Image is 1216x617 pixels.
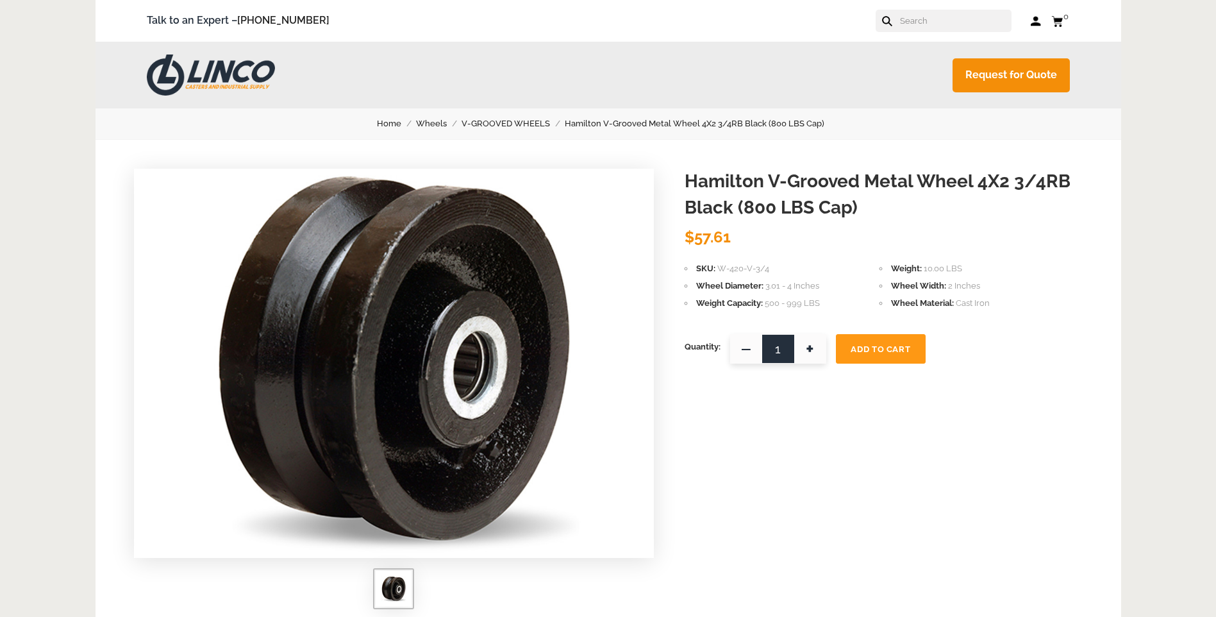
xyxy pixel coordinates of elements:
[416,117,462,131] a: Wheels
[237,14,329,26] a: [PHONE_NUMBER]
[1063,12,1069,21] span: 0
[377,117,416,131] a: Home
[201,169,586,554] img: https://www.hamiltoncaster.com/Portals/0/Support/parts/Hamilton-Wheel-W-420-V-3-4.jpg
[696,264,715,273] span: SKU
[147,55,275,96] img: LINCO CASTERS & INDUSTRIAL SUPPLY
[899,10,1012,32] input: Search
[1031,15,1042,28] a: Log in
[1051,13,1070,29] a: 0
[891,264,922,273] span: Weight
[836,334,926,364] button: Add To Cart
[924,264,962,273] span: 10.00 LBS
[948,281,980,291] span: 2 Inches
[685,228,731,246] span: $57.61
[696,298,763,308] span: Weight Capacity
[953,58,1070,92] a: Request for Quote
[147,12,329,30] span: Talk to an Expert –
[891,298,954,308] span: Wheel Material
[765,281,819,291] span: 3.01 - 4 Inches
[685,334,720,360] span: Quantity
[685,169,1083,221] h1: Hamilton V-Grooved Metal Wheel 4X2 3/4RB Black (800 LBS Cap)
[956,298,990,308] span: Cast Iron
[565,117,839,131] a: Hamilton V-Grooved Metal Wheel 4X2 3/4RB Black (800 LBS Cap)
[891,281,946,291] span: Wheel Width
[717,264,769,273] span: W-420-V-3/4
[381,576,406,602] img: https://www.hamiltoncaster.com/Portals/0/Support/parts/Hamilton-Wheel-W-420-V-3-4.jpg
[730,334,762,364] span: —
[462,117,565,131] a: V-GROOVED WHEELS
[851,344,910,354] span: Add To Cart
[794,334,826,364] span: +
[696,281,763,291] span: Wheel Diameter
[765,298,820,308] span: 500 - 999 LBS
